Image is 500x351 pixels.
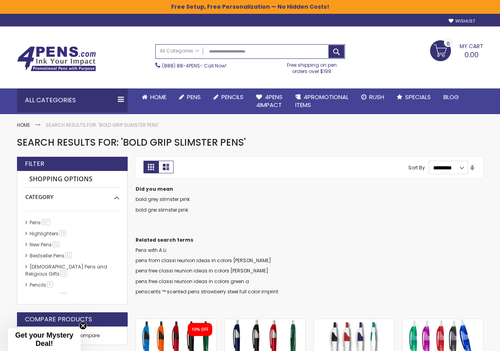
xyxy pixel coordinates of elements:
[17,122,30,128] a: Home
[314,319,394,325] a: Gripped Slimster Pen
[295,93,349,109] span: 4PROMOTIONAL ITEMS
[173,88,207,106] a: Pens
[28,293,70,299] a: hp-featured11
[136,88,173,106] a: Home
[192,327,208,332] div: 10% OFF
[28,219,53,226] a: Pens567
[47,282,53,287] span: 8
[60,293,67,298] span: 11
[25,263,107,277] a: [DEMOGRAPHIC_DATA] Pens and Religious Gifts21
[464,50,479,60] span: 0.00
[17,327,128,345] div: You have no items to compare.
[15,331,73,347] span: Get your Mystery Deal!
[25,188,119,201] div: Category
[408,164,425,171] label: Sort By
[160,48,199,54] span: All Categories
[391,88,437,106] a: Specials
[279,59,345,75] div: Free shipping on pen orders over $199
[430,40,483,60] a: 0.00 0
[136,196,190,203] a: bold grey slimster pink
[449,18,475,24] a: Wishlist
[136,237,483,243] dt: Related search terms
[221,93,243,101] span: Pencils
[250,88,289,114] a: 4Pens4impact
[65,252,72,258] span: 11
[60,270,67,276] span: 21
[17,136,246,149] span: Search results for: 'Bold Grip Slimster Pens'
[25,160,44,168] strong: Filter
[17,88,128,112] div: All Categories
[405,93,431,101] span: Specials
[225,319,305,325] a: Slimster Bold Advertising Pens
[435,330,500,351] iframe: Google Customer Reviews
[25,171,119,188] strong: Shopping Options
[28,241,62,248] a: New Pens21
[136,257,271,264] a: pens from classi reunion ideas in colors [PERSON_NAME]
[162,62,226,69] span: - Call Now!
[8,328,81,351] div: Get your Mystery Deal!Close teaser
[143,161,158,173] strong: Grid
[162,62,200,69] a: (888) 88-4PENS
[79,322,87,330] button: Close teaser
[156,45,203,58] a: All Categories
[53,241,59,247] span: 21
[369,93,384,101] span: Rush
[25,315,92,324] strong: Compare Products
[187,93,201,101] span: Pens
[256,93,283,109] span: 4Pens 4impact
[136,247,166,253] a: Pens with A Li
[403,319,483,325] a: Frosted Grip Slimster Pen
[136,288,278,295] a: penscents ™ scented pens strawberry steel full color imprint
[136,186,483,192] dt: Did you mean
[437,88,465,106] a: Blog
[46,122,159,128] strong: Search results for: 'Bold Grip Slimster Pens'
[447,40,450,47] span: 0
[59,230,66,236] span: 19
[28,282,56,288] a: Pencils8
[28,252,75,259] a: Bestseller Pens11
[289,88,355,114] a: 4PROMOTIONALITEMS
[207,88,250,106] a: Pencils
[443,93,459,101] span: Blog
[150,93,166,101] span: Home
[17,46,96,71] img: 4Pens Custom Pens and Promotional Products
[136,267,268,274] a: pens free classi reunion ideas in colors [PERSON_NAME]
[28,230,69,237] a: Highlighters19
[355,88,391,106] a: Rush
[42,219,51,225] span: 567
[136,319,216,325] a: Bold Grip Slimster Promotional Pens
[136,278,249,285] a: pens free classi reunion ideas in colors green a
[136,206,188,213] a: bold grei slimster pink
